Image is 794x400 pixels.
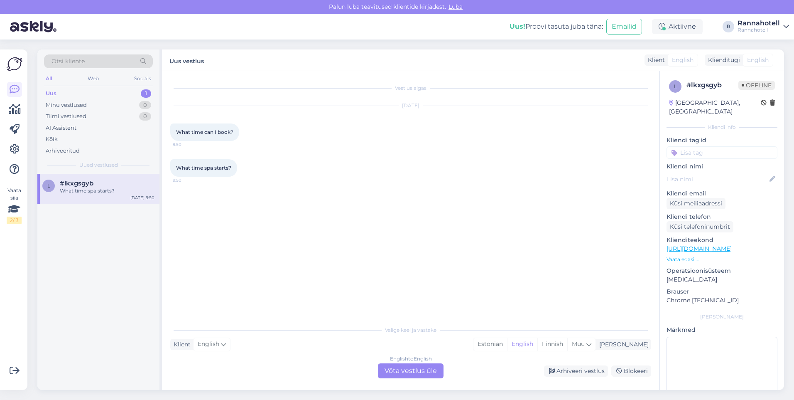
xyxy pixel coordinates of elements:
[132,73,153,84] div: Socials
[667,296,777,305] p: Chrome [TECHNICAL_ID]
[46,124,76,132] div: AI Assistent
[176,129,233,135] span: What time can I book?
[176,165,231,171] span: What time spa starts?
[667,136,777,145] p: Kliendi tag'id
[667,313,777,321] div: [PERSON_NAME]
[170,326,651,334] div: Valige keel ja vastake
[667,245,732,252] a: [URL][DOMAIN_NAME]
[667,236,777,244] p: Klienditeekond
[652,19,703,34] div: Aktiivne
[60,180,93,187] span: #lkxgsgyb
[390,355,432,363] div: English to English
[86,73,100,84] div: Web
[705,56,740,64] div: Klienditugi
[606,19,642,35] button: Emailid
[79,161,118,169] span: Uued vestlused
[667,189,777,198] p: Kliendi email
[139,101,151,109] div: 0
[667,287,777,296] p: Brauser
[139,112,151,121] div: 0
[46,89,56,98] div: Uus
[747,56,769,64] span: English
[198,340,219,349] span: English
[170,340,191,349] div: Klient
[667,256,777,263] p: Vaata edasi ...
[667,267,777,275] p: Operatsioonisüsteem
[669,99,761,116] div: [GEOGRAPHIC_DATA], [GEOGRAPHIC_DATA]
[723,21,734,32] div: R
[667,275,777,284] p: [MEDICAL_DATA]
[46,112,86,121] div: Tiimi vestlused
[473,338,507,351] div: Estonian
[169,54,204,66] label: Uus vestlus
[544,365,608,377] div: Arhiveeri vestlus
[170,102,651,109] div: [DATE]
[46,147,80,155] div: Arhiveeritud
[7,56,22,72] img: Askly Logo
[46,135,58,143] div: Kõik
[170,84,651,92] div: Vestlus algas
[130,195,154,201] div: [DATE] 9:50
[667,162,777,171] p: Kliendi nimi
[44,73,54,84] div: All
[51,57,85,66] span: Otsi kliente
[738,20,789,33] a: RannahotellRannahotell
[572,340,585,348] span: Muu
[667,212,777,221] p: Kliendi telefon
[7,217,22,224] div: 2 / 3
[686,80,738,90] div: # lkxgsgyb
[667,175,768,184] input: Lisa nimi
[510,22,525,30] b: Uus!
[667,221,733,232] div: Küsi telefoninumbrit
[60,187,154,195] div: What time spa starts?
[46,101,87,109] div: Minu vestlused
[674,83,677,89] span: l
[507,338,537,351] div: English
[7,187,22,224] div: Vaata siia
[446,3,465,10] span: Luba
[667,198,725,209] div: Küsi meiliaadressi
[596,340,649,349] div: [PERSON_NAME]
[645,56,665,64] div: Klient
[378,363,444,378] div: Võta vestlus üle
[611,365,651,377] div: Blokeeri
[667,123,777,131] div: Kliendi info
[173,177,204,183] span: 9:50
[141,89,151,98] div: 1
[738,81,775,90] span: Offline
[667,326,777,334] p: Märkmed
[47,183,50,189] span: l
[510,22,603,32] div: Proovi tasuta juba täna:
[672,56,694,64] span: English
[738,27,780,33] div: Rannahotell
[173,141,204,148] span: 9:50
[537,338,567,351] div: Finnish
[738,20,780,27] div: Rannahotell
[667,146,777,159] input: Lisa tag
